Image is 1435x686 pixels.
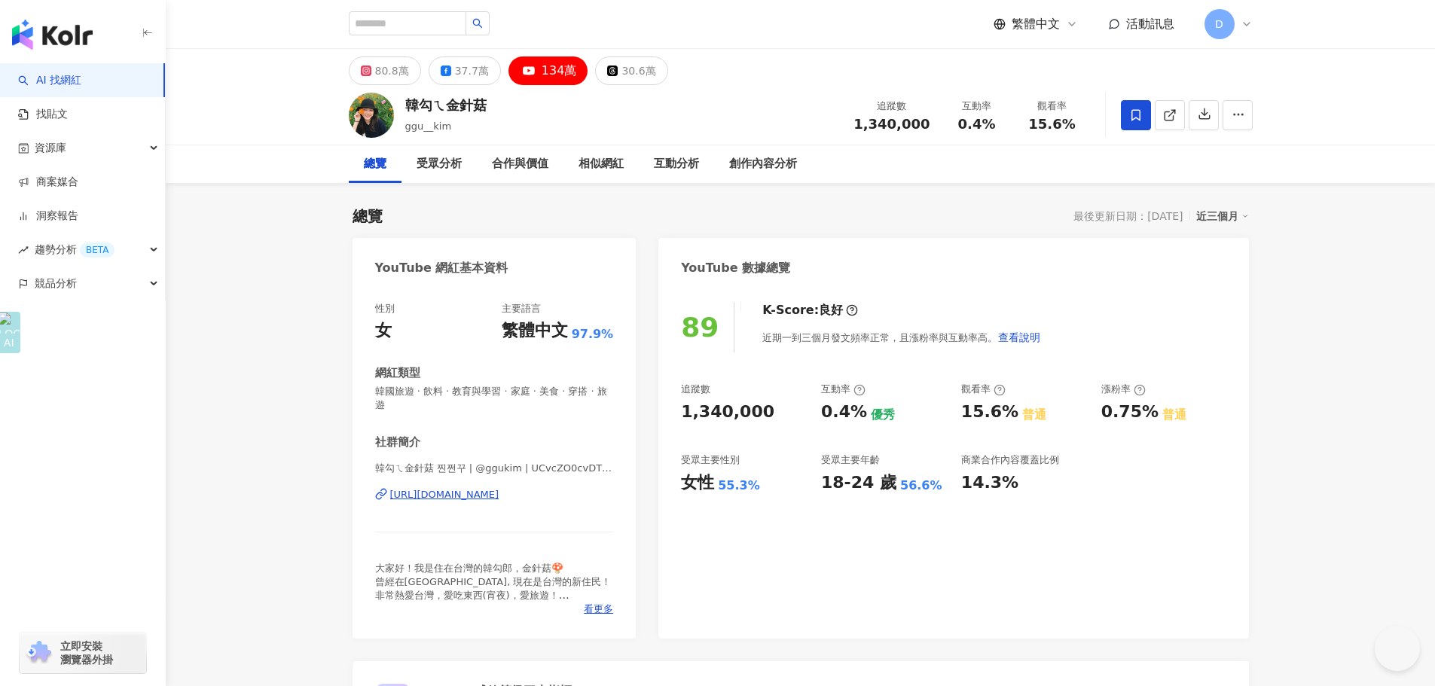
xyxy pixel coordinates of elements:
[349,56,421,85] button: 80.8萬
[18,245,29,255] span: rise
[405,96,487,114] div: 韓勾ㄟ金針菇
[1101,401,1159,424] div: 0.75%
[375,60,409,81] div: 80.8萬
[1101,383,1146,396] div: 漲粉率
[20,633,146,673] a: chrome extension立即安裝 瀏覽器外掛
[821,401,867,424] div: 0.4%
[35,267,77,300] span: 競品分析
[390,488,499,502] div: [URL][DOMAIN_NAME]
[375,302,395,316] div: 性別
[584,602,613,616] span: 看更多
[654,155,699,173] div: 互動分析
[35,131,66,165] span: 資源庫
[35,233,114,267] span: 趨勢分析
[819,302,843,319] div: 良好
[349,93,394,138] img: KOL Avatar
[375,260,508,276] div: YouTube 網紅基本資料
[1022,407,1046,423] div: 普通
[961,383,1006,396] div: 觀看率
[375,434,420,450] div: 社群簡介
[718,477,760,494] div: 55.3%
[1028,117,1075,132] span: 15.6%
[1375,626,1420,671] iframe: Help Scout Beacon - Open
[681,260,790,276] div: YouTube 數據總覽
[1196,206,1249,226] div: 近三個月
[997,322,1041,352] button: 查看說明
[821,471,896,495] div: 18-24 歲
[958,117,996,132] span: 0.4%
[455,60,489,81] div: 37.7萬
[681,401,774,424] div: 1,340,000
[681,312,719,343] div: 89
[961,453,1059,467] div: 商業合作內容覆蓋比例
[429,56,501,85] button: 37.7萬
[375,385,614,412] span: 韓國旅遊 · 飲料 · 教育與學習 · 家庭 · 美食 · 穿搭 · 旅遊
[18,175,78,190] a: 商案媒合
[1126,17,1174,31] span: 活動訊息
[871,407,895,423] div: 優秀
[681,383,710,396] div: 追蹤數
[417,155,462,173] div: 受眾分析
[961,471,1018,495] div: 14.3%
[364,155,386,173] div: 總覽
[80,242,114,258] div: BETA
[18,107,68,122] a: 找貼文
[762,322,1041,352] div: 近期一到三個月發文頻率正常，且漲粉率與互動率高。
[595,56,667,85] button: 30.6萬
[375,319,392,343] div: 女
[375,488,614,502] a: [URL][DOMAIN_NAME]
[502,302,541,316] div: 主要語言
[572,326,614,343] span: 97.9%
[375,462,614,475] span: 韓勾ㄟ金針菇 찐쩐꾸 | @ggukim | UCvcZO0cvDT3rzKtfakL3R5Q
[821,453,880,467] div: 受眾主要年齡
[492,155,548,173] div: 合作與價值
[542,60,577,81] div: 134萬
[375,365,420,381] div: 網紅類型
[948,99,1006,114] div: 互動率
[961,401,1018,424] div: 15.6%
[853,99,930,114] div: 追蹤數
[681,453,740,467] div: 受眾主要性別
[1024,99,1081,114] div: 觀看率
[621,60,655,81] div: 30.6萬
[729,155,797,173] div: 創作內容分析
[1162,407,1186,423] div: 普通
[1012,16,1060,32] span: 繁體中文
[502,319,568,343] div: 繁體中文
[579,155,624,173] div: 相似網紅
[353,206,383,227] div: 總覽
[762,302,858,319] div: K-Score :
[12,20,93,50] img: logo
[472,18,483,29] span: search
[821,383,866,396] div: 互動率
[405,120,452,132] span: ggu__kim
[1215,16,1223,32] span: D
[1073,210,1183,222] div: 最後更新日期：[DATE]
[18,73,81,88] a: searchAI 找網紅
[508,56,588,85] button: 134萬
[681,471,714,495] div: 女性
[853,116,930,132] span: 1,340,000
[998,331,1040,343] span: 查看說明
[60,639,113,666] span: 立即安裝 瀏覽器外掛
[24,641,53,665] img: chrome extension
[18,209,78,224] a: 洞察報告
[900,477,942,494] div: 56.6%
